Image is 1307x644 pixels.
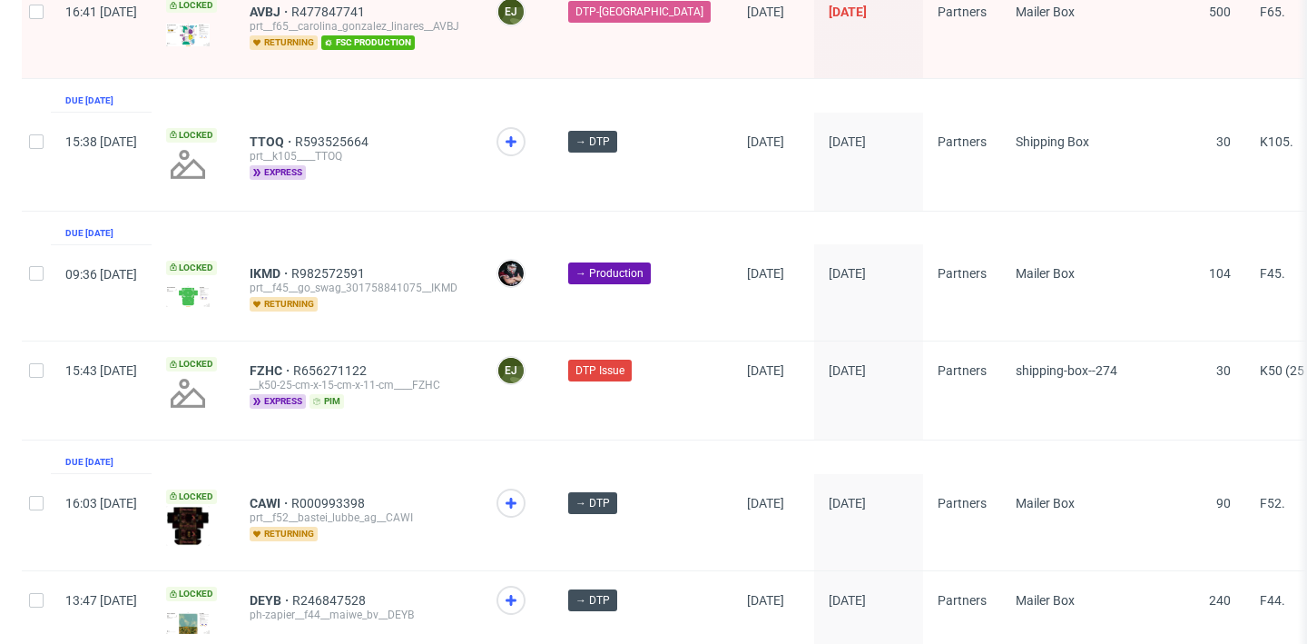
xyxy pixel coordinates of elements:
[829,134,866,149] span: [DATE]
[166,490,217,504] span: Locked
[747,496,784,510] span: [DATE]
[747,266,784,281] span: [DATE]
[250,363,293,378] a: FZHC
[166,128,217,143] span: Locked
[1260,593,1285,608] span: F44.
[65,134,137,149] span: 15:38 [DATE]
[938,134,987,149] span: Partners
[829,5,867,19] span: [DATE]
[250,35,318,50] span: returning
[938,496,987,510] span: Partners
[65,94,113,108] div: Due [DATE]
[292,593,369,608] a: R246847528
[747,134,784,149] span: [DATE]
[65,226,113,241] div: Due [DATE]
[1016,266,1075,281] span: Mailer Box
[250,165,306,180] span: express
[250,5,291,19] a: AVBJ
[65,496,137,510] span: 16:03 [DATE]
[829,593,866,608] span: [DATE]
[1016,496,1075,510] span: Mailer Box
[166,506,210,546] img: version_two_editor_design.png
[1016,593,1075,608] span: Mailer Box
[938,593,987,608] span: Partners
[166,357,217,372] span: Locked
[575,265,644,282] span: → Production
[250,266,291,281] a: IKMD
[293,363,370,378] a: R656271122
[498,261,524,286] img: Sylwia Święćkowska
[250,134,295,149] a: TTOQ
[829,266,866,281] span: [DATE]
[250,394,306,409] span: express
[1260,5,1285,19] span: F65.
[575,495,610,511] span: → DTP
[65,455,113,470] div: Due [DATE]
[65,267,137,282] span: 09:36 [DATE]
[1209,593,1231,608] span: 240
[250,378,467,392] div: __k50-25-cm-x-15-cm-x-11-cm____FZHC
[166,143,210,186] img: no_design.png
[250,297,318,312] span: returning
[829,496,866,510] span: [DATE]
[1260,496,1285,510] span: F52.
[166,24,210,46] img: version_two_editor_design.png
[250,510,467,525] div: prt__f52__bastei_lubbe_ag__CAWI
[1216,363,1231,378] span: 30
[250,496,291,510] a: CAWI
[166,372,210,415] img: no_design.png
[291,496,369,510] a: R000993398
[575,362,624,379] span: DTP Issue
[938,363,987,378] span: Partners
[65,5,137,19] span: 16:41 [DATE]
[1016,363,1117,378] span: shipping-box--274
[166,587,217,601] span: Locked
[1016,134,1089,149] span: Shipping Box
[250,593,292,608] a: DEYB
[321,35,415,50] span: fsc production
[1260,266,1285,281] span: F45.
[747,5,784,19] span: [DATE]
[166,261,217,275] span: Locked
[1209,266,1231,281] span: 104
[250,149,467,163] div: prt__k105____TTOQ
[166,612,210,634] img: version_two_editor_design.png
[65,593,137,608] span: 13:47 [DATE]
[1016,5,1075,19] span: Mailer Box
[829,363,866,378] span: [DATE]
[250,608,467,622] div: ph-zapier__f44__maiwe_bv__DEYB
[498,358,524,383] figcaption: EJ
[295,134,372,149] a: R593525664
[250,19,467,34] div: prt__f65__carolina_gonzalez_linares__AVBJ
[166,286,210,307] img: version_two_editor_design.png
[1216,134,1231,149] span: 30
[1260,134,1293,149] span: K105.
[291,5,369,19] a: R477847741
[250,527,318,541] span: returning
[310,394,344,409] span: pim
[747,593,784,608] span: [DATE]
[575,4,703,20] span: DTP-[GEOGRAPHIC_DATA]
[575,592,610,609] span: → DTP
[938,266,987,281] span: Partners
[250,281,467,295] div: prt__f45__go_swag_301758841075__IKMD
[1209,5,1231,19] span: 500
[575,134,610,150] span: → DTP
[65,363,137,378] span: 15:43 [DATE]
[938,5,987,19] span: Partners
[1216,496,1231,510] span: 90
[747,363,784,378] span: [DATE]
[291,266,369,281] a: R982572591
